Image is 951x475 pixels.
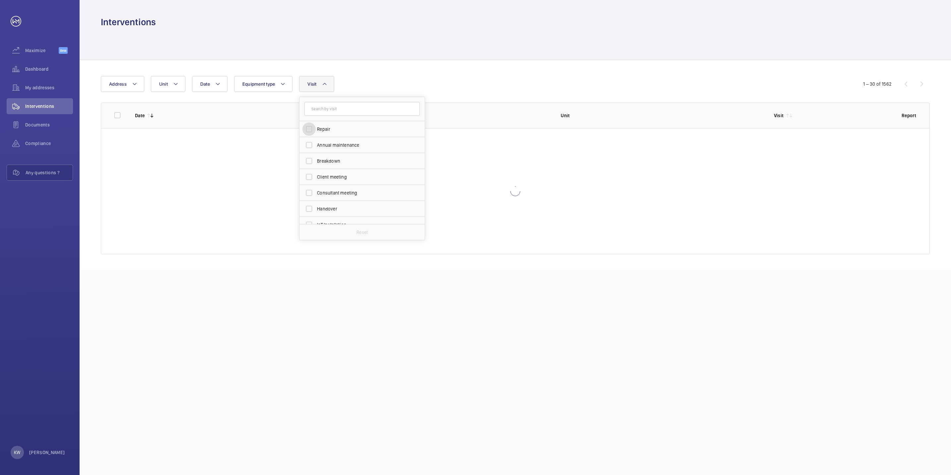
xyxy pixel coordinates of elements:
[26,169,73,176] span: Any questions ?
[25,47,59,54] span: Maximize
[234,76,293,92] button: Equipment type
[863,81,892,87] div: 1 – 30 of 1562
[242,81,275,87] span: Equipment type
[317,190,408,196] span: Consultant meeting
[25,140,73,147] span: Compliance
[304,102,420,116] input: Search by visit
[14,449,20,456] p: KW
[59,47,68,54] span: Beta
[200,81,210,87] span: Date
[25,66,73,72] span: Dashboard
[135,112,145,119] p: Date
[101,16,156,28] h1: Interventions
[192,76,227,92] button: Date
[25,84,73,91] span: My addresses
[317,174,408,180] span: Client meeting
[317,221,408,228] span: IoT Installation
[25,103,73,110] span: Interventions
[356,229,368,236] p: Reset
[902,112,916,119] p: Report
[101,76,144,92] button: Address
[317,142,408,148] span: Annual maintenance
[774,112,784,119] p: Visit
[299,76,334,92] button: Visit
[348,112,550,119] p: Address
[307,81,316,87] span: Visit
[317,205,408,212] span: Handover
[317,158,408,164] span: Breakdown
[561,112,763,119] p: Unit
[109,81,127,87] span: Address
[151,76,185,92] button: Unit
[25,121,73,128] span: Documents
[29,449,65,456] p: [PERSON_NAME]
[317,126,408,132] span: Repair
[159,81,168,87] span: Unit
